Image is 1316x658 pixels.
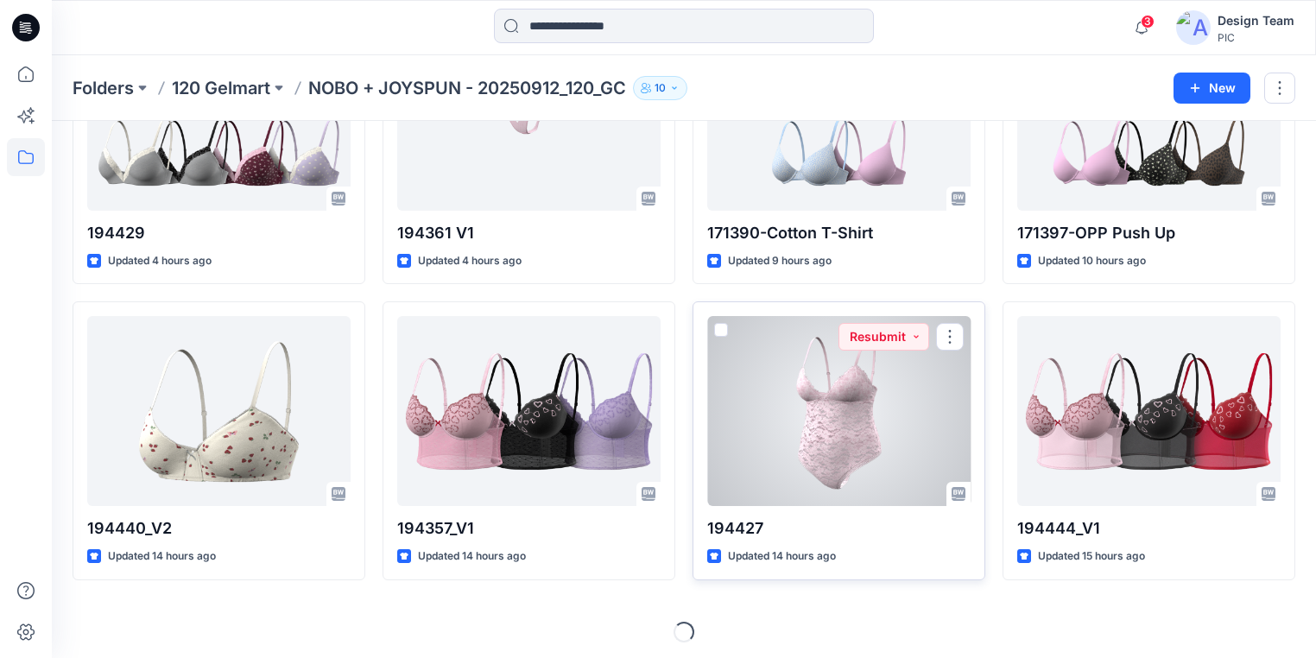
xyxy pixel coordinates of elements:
[655,79,666,98] p: 10
[1174,73,1250,104] button: New
[87,221,351,245] p: 194429
[728,252,832,270] p: Updated 9 hours ago
[707,316,971,506] a: 194427
[397,221,661,245] p: 194361 V1
[172,76,270,100] a: 120 Gelmart
[87,316,351,506] a: 194440_V2
[308,76,626,100] p: NOBO + JOYSPUN - 20250912_120_GC
[397,316,661,506] a: 194357_V1
[1038,547,1145,566] p: Updated 15 hours ago
[108,547,216,566] p: Updated 14 hours ago
[1141,15,1155,28] span: 3
[707,221,971,245] p: 171390-Cotton T-Shirt
[728,547,836,566] p: Updated 14 hours ago
[1176,10,1211,45] img: avatar
[1017,221,1281,245] p: 171397-OPP Push Up
[108,252,212,270] p: Updated 4 hours ago
[1017,316,1281,506] a: 194444_V1
[1038,252,1146,270] p: Updated 10 hours ago
[87,516,351,541] p: 194440_V2
[1218,10,1294,31] div: Design Team
[418,252,522,270] p: Updated 4 hours ago
[418,547,526,566] p: Updated 14 hours ago
[1017,516,1281,541] p: 194444_V1
[707,516,971,541] p: 194427
[1218,31,1294,44] div: PIC
[397,516,661,541] p: 194357_V1
[73,76,134,100] a: Folders
[633,76,687,100] button: 10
